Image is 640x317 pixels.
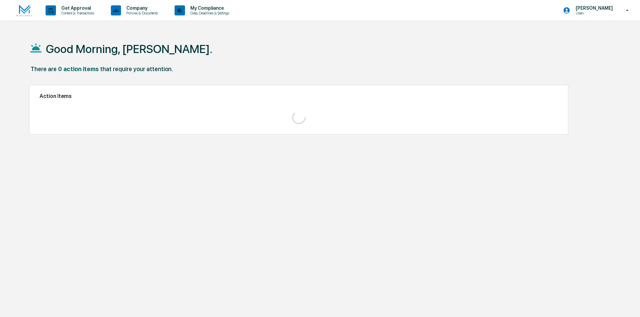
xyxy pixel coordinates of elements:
p: My Compliance [185,5,233,11]
p: Get Approval [56,5,98,11]
h1: Good Morning, [PERSON_NAME]. [46,42,212,56]
div: that require your attention. [100,65,173,72]
div: 0 action items [58,65,99,72]
img: logo [16,5,32,16]
p: Company [121,5,161,11]
p: Users [570,11,616,15]
p: Content & Transactions [56,11,98,15]
h2: Action Items [40,93,558,99]
p: [PERSON_NAME] [570,5,616,11]
p: Data, Deadlines & Settings [185,11,233,15]
div: There are [30,65,57,72]
p: Policies & Documents [121,11,161,15]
